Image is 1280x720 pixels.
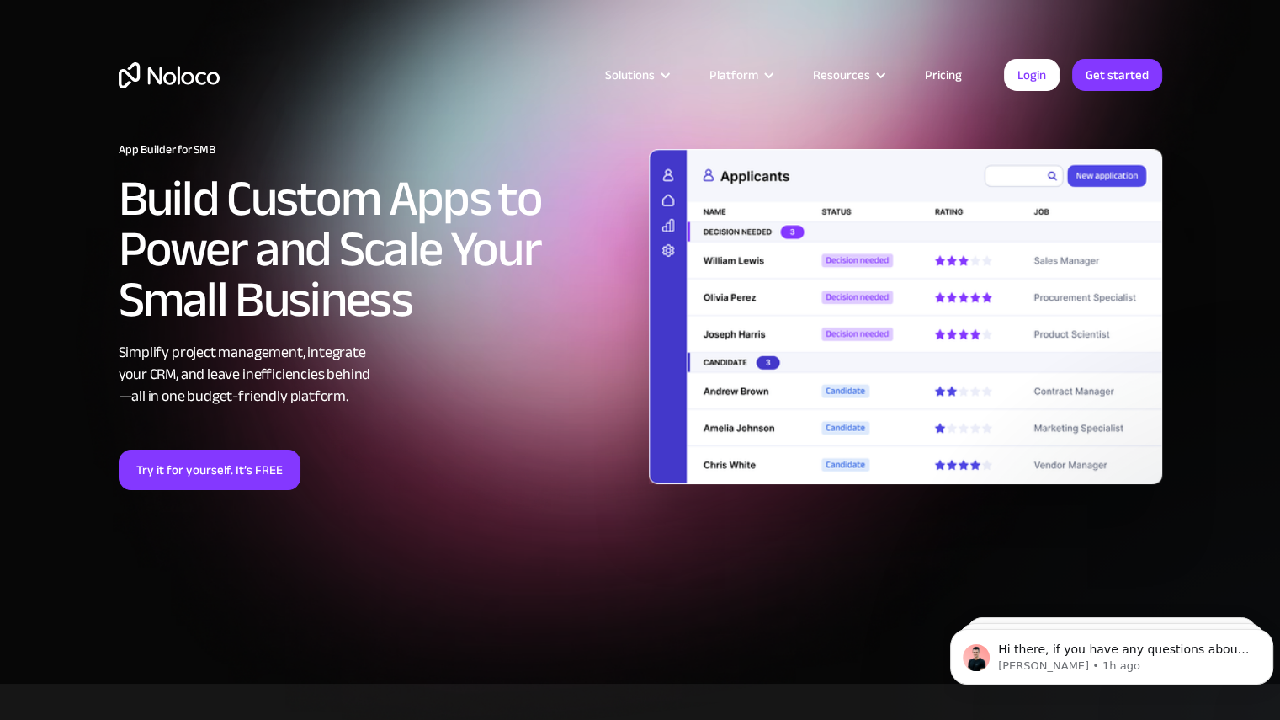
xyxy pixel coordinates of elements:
[709,64,758,86] div: Platform
[119,342,632,408] div: Simplify project management, integrate your CRM, and leave inefficiencies behind —all in one budg...
[119,450,300,490] a: Try it for yourself. It’s FREE
[943,594,1280,712] iframe: Intercom notifications message
[792,64,904,86] div: Resources
[119,62,220,88] a: home
[1004,59,1060,91] a: Login
[904,64,983,86] a: Pricing
[119,173,632,325] h2: Build Custom Apps to Power and Scale Your Small Business
[688,64,792,86] div: Platform
[605,64,655,86] div: Solutions
[584,64,688,86] div: Solutions
[1072,59,1162,91] a: Get started
[813,64,870,86] div: Resources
